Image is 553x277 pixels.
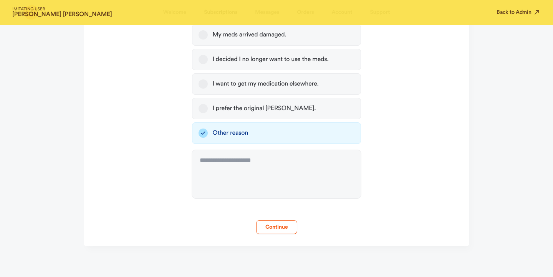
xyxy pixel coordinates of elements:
[199,30,208,40] button: My meds arrived damaged.
[12,12,112,18] strong: [PERSON_NAME] [PERSON_NAME]
[199,55,208,64] button: I decided I no longer want to use the meds.
[212,80,318,88] div: I want to get my medication elsewhere.
[199,104,208,113] button: I prefer the original [PERSON_NAME].
[212,105,316,112] div: I prefer the original [PERSON_NAME].
[199,79,208,89] button: I want to get my medication elsewhere.
[256,220,297,234] button: Continue
[12,7,112,12] span: IMITATING USER
[212,31,286,39] div: My meds arrived damaged.
[212,56,328,63] div: I decided I no longer want to use the meds.
[212,129,248,137] div: Other reason
[199,129,208,138] button: Other reason
[497,8,541,16] button: Back to Admin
